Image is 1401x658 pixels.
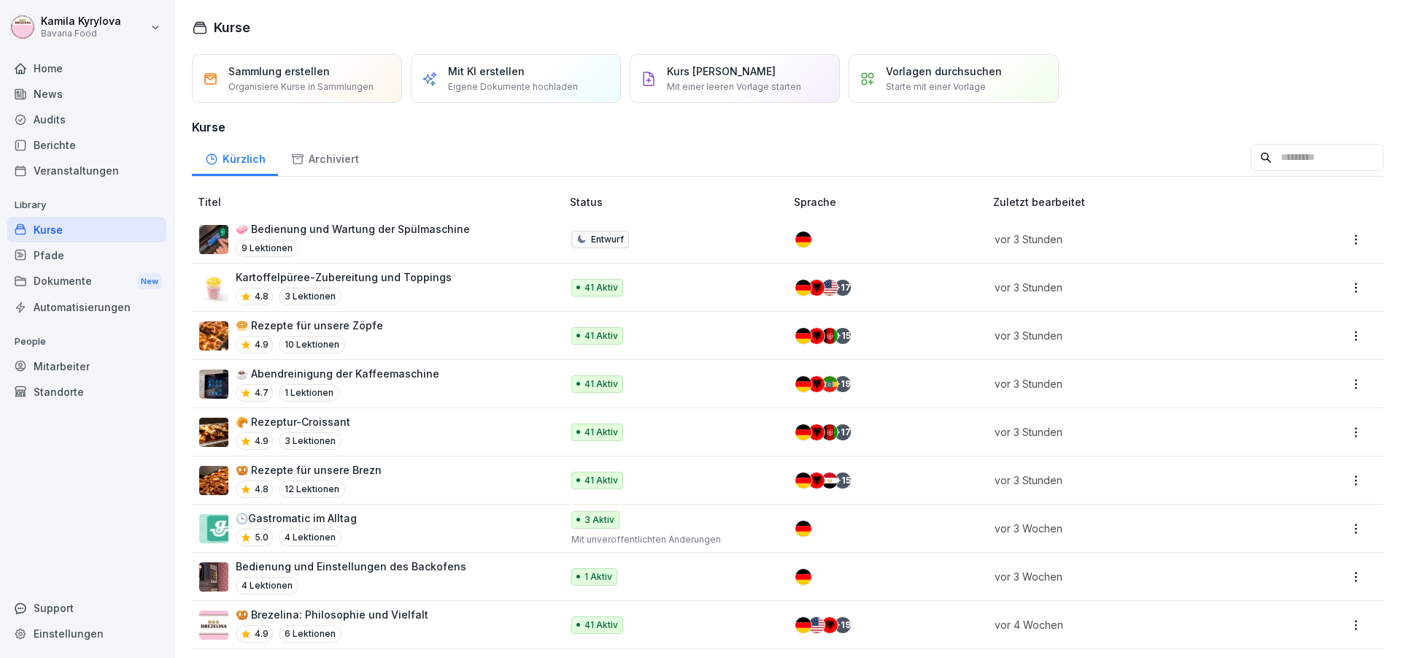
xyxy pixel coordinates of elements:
img: us.svg [822,280,838,296]
p: vor 3 Wochen [995,569,1266,584]
p: People [7,330,166,353]
img: wxm90gn7bi8v0z1otajcw90g.png [199,466,228,495]
div: + 19 [835,617,851,633]
a: Einstellungen [7,621,166,646]
div: New [137,273,162,290]
p: vor 3 Stunden [995,424,1266,440]
div: + 15 [835,328,851,344]
img: us.svg [808,617,825,633]
img: al.svg [808,328,825,344]
a: Kurse [7,217,166,242]
img: um2bbbjq4dbxxqlrsbhdtvqt.png [199,370,228,399]
p: Bavaria Food [41,28,121,39]
img: de.svg [795,473,811,489]
p: 🧼 Bedienung und Wartung der Spülmaschine [236,221,470,237]
p: vor 3 Stunden [995,376,1266,391]
p: ☕ Abendreinigung der Kaffeemaschine [236,366,439,381]
a: Veranstaltungen [7,158,166,183]
p: vor 3 Wochen [995,521,1266,536]
img: zf1diywe2uika4nfqdkmjb3e.png [199,514,228,543]
img: de.svg [795,232,811,248]
div: + 19 [835,376,851,392]
img: af.svg [822,424,838,440]
a: Mitarbeiter [7,353,166,379]
p: Status [570,194,788,210]
p: Sammlung erstellen [228,64,330,79]
img: uiwnpppfzomfnd70mlw8txee.png [199,418,228,447]
p: 4.7 [255,386,269,399]
img: de.svg [795,376,811,392]
p: Zuletzt bearbeitet [993,194,1284,210]
div: + 17 [835,424,851,440]
a: Home [7,56,166,81]
p: 1 Lektionen [279,384,339,402]
p: 4.9 [255,435,269,448]
a: News [7,81,166,107]
p: vor 3 Stunden [995,280,1266,295]
a: Berichte [7,132,166,158]
p: 41 Aktiv [584,474,618,487]
p: Vorlagen durchsuchen [886,64,1002,79]
p: 4 Lektionen [279,529,341,546]
img: de.svg [795,280,811,296]
p: Library [7,194,166,217]
p: Kamila Kyrylova [41,15,121,28]
img: al.svg [808,376,825,392]
p: Kartoffelpüree-Zubereitung und Toppings [236,269,452,285]
a: Automatisierungen [7,294,166,320]
img: al.svg [808,280,825,296]
p: 🥐 Rezeptur-Croissant [236,414,350,429]
img: af.svg [822,328,838,344]
div: Support [7,595,166,621]
img: l09wtd12x1dawatepxod0wyo.png [199,562,228,592]
p: 41 Aktiv [584,619,618,632]
div: + 17 [835,280,851,296]
p: Titel [198,194,564,210]
p: Entwurf [591,233,624,246]
p: 3 Lektionen [279,432,341,450]
a: Pfade [7,242,166,268]
p: 4.9 [255,338,269,351]
a: DokumenteNew [7,268,166,295]
a: Archiviert [278,139,371,176]
p: 4.8 [255,290,269,303]
img: de.svg [795,424,811,440]
p: 🥨 Brezelina: Philosophie und Vielfalt [236,607,428,622]
p: 3 Aktiv [584,513,614,527]
h1: Kurse [214,18,250,37]
p: 41 Aktiv [584,329,618,343]
img: de.svg [795,617,811,633]
p: Sprache [794,194,987,210]
img: al.svg [822,617,838,633]
p: 4.9 [255,627,269,640]
img: al.svg [808,424,825,440]
a: Kürzlich [192,139,278,176]
p: 🥯 Rezepte für unsere Zöpfe [236,318,383,333]
h3: Kurse [192,118,1383,136]
p: Eigene Dokumente hochladen [448,80,578,93]
p: 1 Aktiv [584,570,612,584]
img: g80a8fc6kexzniuu9it64ulf.png [199,321,228,351]
p: 9 Lektionen [236,240,298,257]
p: Bedienung und Einstellungen des Backofens [236,559,466,574]
img: fkzffi32ddptk8ye5fwms4as.png [199,611,228,640]
p: Starte mit einer Vorlage [886,80,986,93]
img: de.svg [795,328,811,344]
p: 41 Aktiv [584,281,618,294]
p: vor 4 Wochen [995,617,1266,632]
p: 4.8 [255,483,269,496]
a: Standorte [7,379,166,405]
p: vor 3 Stunden [995,232,1266,247]
p: 6 Lektionen [279,625,341,643]
p: 41 Aktiv [584,426,618,439]
p: vor 3 Stunden [995,328,1266,343]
